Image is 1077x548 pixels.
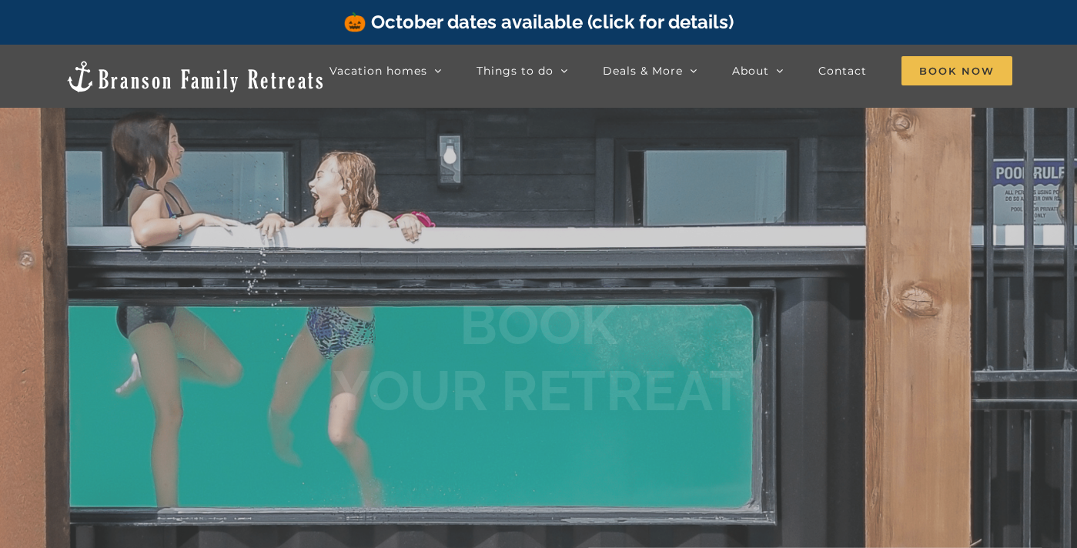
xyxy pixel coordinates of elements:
[901,56,1012,85] span: Book Now
[477,65,554,76] span: Things to do
[343,11,734,33] a: 🎃 October dates available (click for details)
[732,55,784,86] a: About
[901,55,1012,86] a: Book Now
[732,65,769,76] span: About
[818,55,867,86] a: Contact
[603,65,683,76] span: Deals & More
[329,55,1012,86] nav: Main Menu
[329,65,427,76] span: Vacation homes
[818,65,867,76] span: Contact
[603,55,697,86] a: Deals & More
[329,55,442,86] a: Vacation homes
[477,55,568,86] a: Things to do
[65,59,326,94] img: Branson Family Retreats Logo
[333,292,744,423] b: BOOK YOUR RETREAT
